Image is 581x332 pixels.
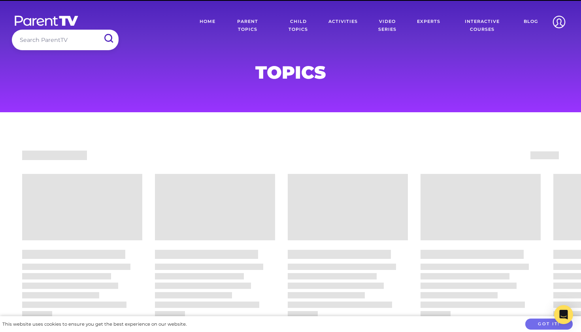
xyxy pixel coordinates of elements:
[2,320,187,328] div: This website uses cookies to ensure you get the best experience on our website.
[98,30,119,47] input: Submit
[518,12,544,40] a: Blog
[100,64,481,80] h1: Topics
[446,12,518,40] a: Interactive Courses
[274,12,323,40] a: Child Topics
[14,15,79,26] img: parenttv-logo-white.4c85aaf.svg
[194,12,221,40] a: Home
[411,12,446,40] a: Experts
[221,12,274,40] a: Parent Topics
[549,12,569,32] img: Account
[323,12,364,40] a: Activities
[525,319,573,330] button: Got it!
[12,30,119,50] input: Search ParentTV
[554,305,573,324] div: Open Intercom Messenger
[364,12,411,40] a: Video Series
